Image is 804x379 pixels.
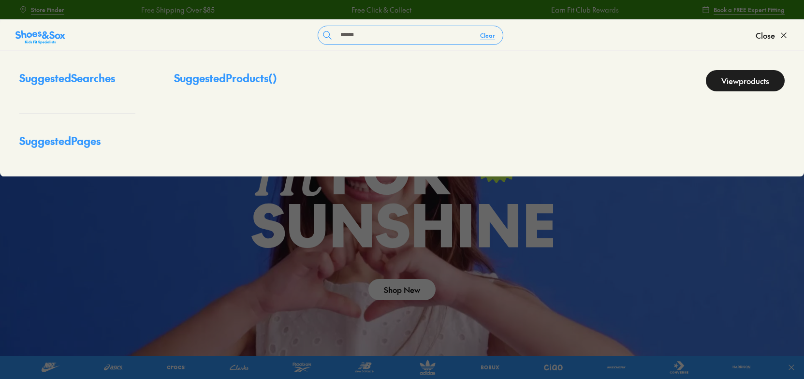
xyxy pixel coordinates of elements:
a: Shop New [368,279,436,300]
span: ( ) [268,71,277,85]
a: Book a FREE Expert Fitting [702,1,785,18]
span: Book a FREE Expert Fitting [714,5,785,14]
img: SNS_Logo_Responsive.svg [15,29,65,45]
button: Clear [472,27,503,44]
a: Free Click & Collect [351,5,411,15]
p: Suggested Searches [19,70,135,94]
a: Shoes &amp; Sox [15,28,65,43]
span: Store Finder [31,5,64,14]
a: Store Finder [19,1,64,18]
a: Earn Fit Club Rewards [551,5,618,15]
a: Viewproducts [706,70,785,91]
p: Suggested Pages [19,133,135,157]
a: Free Shipping Over $85 [141,5,214,15]
button: Close [756,25,789,46]
p: Suggested Products [174,70,277,91]
span: Close [756,29,775,41]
